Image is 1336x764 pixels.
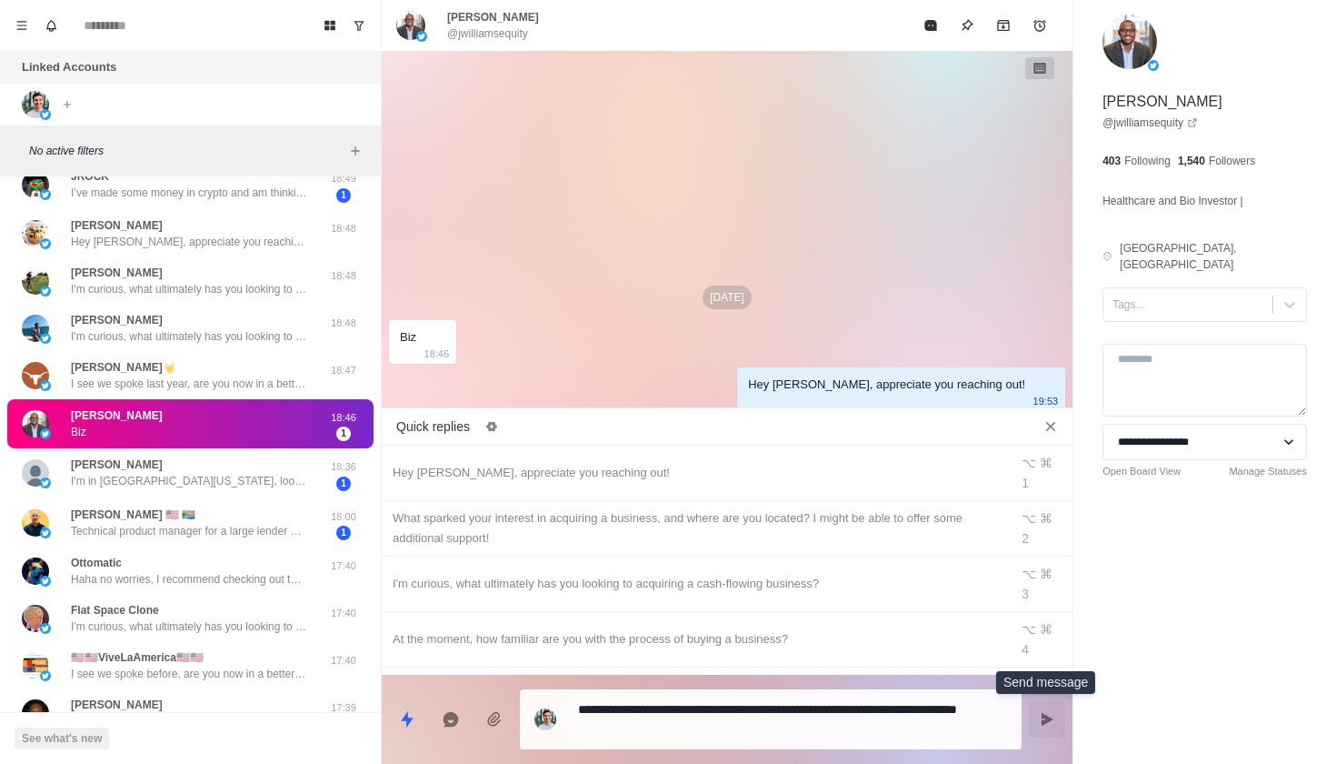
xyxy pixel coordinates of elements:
[22,558,49,585] img: picture
[71,697,163,713] p: [PERSON_NAME]
[71,555,122,571] p: Ottomatic
[433,701,469,738] button: Reply with AI
[1102,91,1222,113] p: [PERSON_NAME]
[71,234,307,250] p: Hey [PERSON_NAME], appreciate you reaching out!
[424,344,450,364] p: 18:46
[40,576,51,587] img: picture
[400,327,416,347] div: Biz
[71,618,307,635] p: I'm curious, what ultimately has you looking to acquiring a cash-flowing business?
[1036,412,1065,441] button: Close quick replies
[534,709,556,730] img: picture
[71,602,159,618] p: Flat Space Clone
[71,168,109,185] p: JROCK
[1209,153,1255,169] p: Followers
[1033,391,1059,411] p: 19:53
[71,185,307,201] p: I’ve made some money in crypto and am thinking about diversifying. Would like to review diff mode...
[40,670,51,681] img: picture
[29,143,344,159] p: No active filters
[748,375,1025,395] div: Hey [PERSON_NAME], appreciate you reaching out!
[71,281,307,297] p: I'm curious, what ultimately has you looking to acquiring a cash-flowing business?
[71,507,195,523] p: [PERSON_NAME] 🇺🇸 🇿🇦
[321,171,366,186] p: 18:49
[949,7,985,44] button: Pin
[336,526,351,540] span: 1
[1102,115,1198,131] a: @jwilliamsequity
[15,728,109,749] button: See what's new
[71,666,307,682] p: I see we spoke before, are you now in a better position to start the process of acquiring a busin...
[912,7,949,44] button: Mark as read
[71,473,307,489] p: I'm in [GEOGRAPHIC_DATA][US_STATE], looking for some deals having a hard time finding reasonable ...
[40,528,51,538] img: picture
[71,571,307,588] p: Haha no worries, I recommend checking out this free course that breaks down my full strategy for ...
[71,217,163,234] p: [PERSON_NAME]
[40,623,51,634] img: picture
[1022,508,1062,548] div: ⌥ ⌘ 2
[71,649,204,666] p: 🇺🇸🇺🇸ViveLaAmerica🇺🇸🇺🇸
[40,333,51,344] img: picture
[56,94,78,116] button: Add account
[321,268,366,284] p: 18:48
[22,171,49,198] img: picture
[396,417,470,437] p: Quick replies
[1178,153,1205,169] p: 1,540
[40,238,51,249] img: picture
[22,315,49,342] img: picture
[22,267,49,295] img: picture
[71,407,163,424] p: [PERSON_NAME]
[1022,564,1062,604] div: ⌥ ⌘ 3
[447,9,539,25] p: [PERSON_NAME]
[40,189,51,200] img: picture
[321,316,366,331] p: 18:48
[344,140,366,162] button: Add filters
[389,701,425,738] button: Quick replies
[476,701,513,738] button: Add media
[321,459,366,475] p: 18:36
[1120,240,1307,273] p: [GEOGRAPHIC_DATA], [GEOGRAPHIC_DATA]
[22,91,49,118] img: picture
[40,428,51,439] img: picture
[321,363,366,378] p: 18:47
[1022,453,1062,493] div: ⌥ ⌘ 1
[336,188,351,203] span: 1
[22,699,49,727] img: picture
[321,558,366,574] p: 17:40
[71,376,307,392] p: I see we spoke last year, are you now in a better position to start the process of acquiring a bu...
[321,653,366,668] p: 17:40
[71,523,307,539] p: Technical product manager for a large lender during the day and AI consulting on the side.
[71,328,307,345] p: I'm curious, what ultimately has you looking to acquiring a cash-flowing business?
[40,109,51,120] img: picture
[336,427,351,441] span: 1
[1022,7,1058,44] button: Add reminder
[40,380,51,391] img: picture
[40,286,51,297] img: picture
[1022,619,1062,659] div: ⌥ ⌘ 4
[321,221,366,236] p: 18:48
[71,312,163,328] p: [PERSON_NAME]
[321,410,366,426] p: 18:46
[447,25,528,42] p: @jwilliamsequity
[71,265,163,281] p: [PERSON_NAME]
[1102,153,1121,169] p: 403
[393,629,998,649] div: At the moment, how familiar are you with the process of buying a business?
[396,11,425,40] img: picture
[22,410,49,437] img: picture
[40,477,51,488] img: picture
[22,509,49,537] img: picture
[71,359,176,376] p: [PERSON_NAME]🤘
[22,652,49,679] img: picture
[393,463,998,483] div: Hey [PERSON_NAME], appreciate you reaching out!
[1229,464,1307,479] a: Manage Statuses
[321,700,366,716] p: 17:39
[416,31,427,42] img: picture
[321,509,366,525] p: 18:00
[1148,60,1159,71] img: picture
[71,424,86,440] p: Biz
[22,220,49,247] img: picture
[1102,15,1157,69] img: picture
[1029,701,1065,738] button: Send message
[393,574,998,594] div: I'm curious, what ultimately has you looking to acquiring a cash-flowing business?
[22,362,49,389] img: picture
[22,459,49,487] img: picture
[7,11,36,40] button: Menu
[393,508,998,548] div: What sparked your interest in acquiring a business, and where are you located? I might be able to...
